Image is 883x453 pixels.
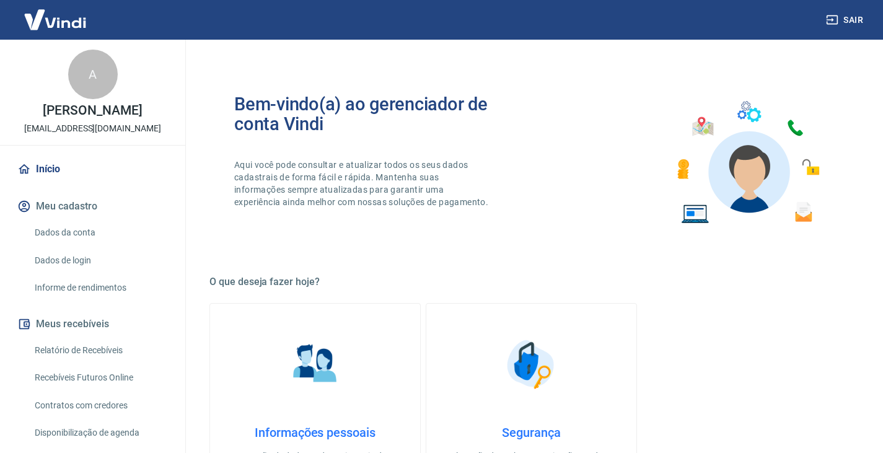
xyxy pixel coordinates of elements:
button: Meu cadastro [15,193,170,220]
a: Relatório de Recebíveis [30,338,170,363]
h4: Informações pessoais [230,425,400,440]
a: Recebíveis Futuros Online [30,365,170,390]
h5: O que deseja fazer hoje? [209,276,853,288]
a: Dados de login [30,248,170,273]
button: Meus recebíveis [15,310,170,338]
button: Sair [824,9,868,32]
a: Informe de rendimentos [30,275,170,301]
a: Dados da conta [30,220,170,245]
img: Vindi [15,1,95,38]
img: Informações pessoais [284,333,346,395]
a: Início [15,156,170,183]
img: Segurança [501,333,563,395]
a: Contratos com credores [30,393,170,418]
img: Imagem de um avatar masculino com diversos icones exemplificando as funcionalidades do gerenciado... [666,94,828,231]
p: [PERSON_NAME] [43,104,142,117]
h4: Segurança [446,425,617,440]
p: [EMAIL_ADDRESS][DOMAIN_NAME] [24,122,161,135]
div: A [68,50,118,99]
p: Aqui você pode consultar e atualizar todos os seus dados cadastrais de forma fácil e rápida. Mant... [234,159,491,208]
a: Disponibilização de agenda [30,420,170,446]
h2: Bem-vindo(a) ao gerenciador de conta Vindi [234,94,532,134]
